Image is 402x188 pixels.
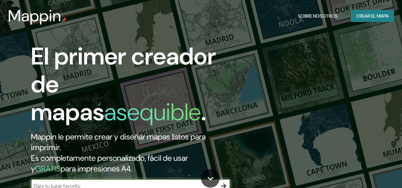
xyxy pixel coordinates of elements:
font: Sobre nosotros [298,12,338,20]
h2: Mappin le permite crear y diseñar mapas listos para imprimir. Es completamente personalizado, fác... [31,132,232,174]
h1: asequible [104,97,201,128]
img: mappin-pin [61,17,67,23]
h3: Mappin [8,7,61,25]
font: Crear el mapa [356,12,389,20]
button: Sobre nosotros [295,10,340,22]
button: Crear el mapa [351,10,394,22]
h5: GRATIS [35,163,60,174]
h1: El primer creador de mapas . [31,43,232,132]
